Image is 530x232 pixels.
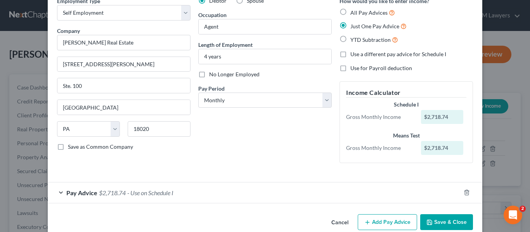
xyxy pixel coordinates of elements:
[199,49,331,64] input: ex: 2 years
[199,19,331,34] input: --
[346,132,466,139] div: Means Test
[57,57,190,72] input: Enter address...
[325,215,355,230] button: Cancel
[350,65,412,71] span: Use for Payroll deduction
[209,71,260,77] span: No Longer Employed
[68,143,133,150] span: Save as Common Company
[421,141,464,155] div: $2,718.74
[198,11,227,19] label: Occupation
[198,41,253,49] label: Length of Employment
[57,27,80,34] span: Company
[358,214,417,230] button: Add Pay Advice
[99,189,126,196] span: $2,718.74
[66,189,97,196] span: Pay Advice
[342,144,417,152] div: Gross Monthly Income
[346,101,466,108] div: Schedule I
[350,23,399,29] span: Just One Pay Advice
[346,88,466,98] h5: Income Calculator
[520,206,526,212] span: 2
[127,189,173,196] span: - Use on Schedule I
[57,78,190,93] input: Unit, Suite, etc...
[57,35,191,50] input: Search company by name...
[504,206,522,224] iframe: Intercom live chat
[350,51,446,57] span: Use a different pay advice for Schedule I
[420,214,473,230] button: Save & Close
[342,113,417,121] div: Gross Monthly Income
[57,100,190,115] input: Enter city...
[350,36,391,43] span: YTD Subtraction
[198,85,225,92] span: Pay Period
[350,9,388,16] span: All Pay Advices
[421,110,464,124] div: $2,718.74
[128,121,191,137] input: Enter zip...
